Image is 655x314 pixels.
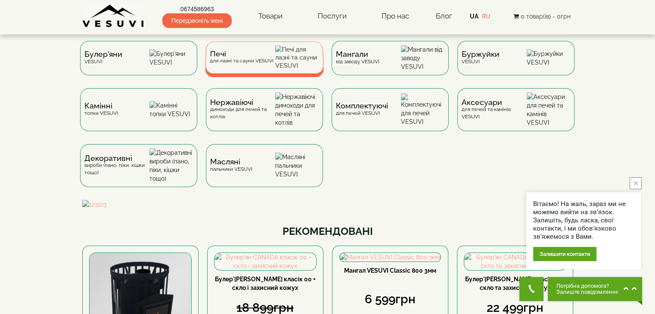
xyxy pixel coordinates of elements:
a: Про нас [373,6,418,26]
a: 0674586963 [162,5,232,13]
a: Булер'[PERSON_NAME] класік 01 + скло та захисний кожух [465,276,565,291]
a: Блог [435,12,452,20]
span: 0 товар(ів) - 0грн [520,13,570,20]
button: close button [630,177,642,189]
img: Булер'ян CANADA класік 00 + скло і захисний кожух [214,253,316,270]
div: для печей та камінів VESUVI [462,99,527,120]
span: Передзвоніть мені [162,13,232,28]
div: VESUVI [462,51,500,65]
a: Булер'[PERSON_NAME] класік 00 + скло і захисний кожух [215,276,316,291]
img: Масляні пальники VESUVI [275,153,319,179]
a: Печідля лазні та сауни VESUVI Печі для лазні та сауни VESUVI [202,41,327,88]
a: RU [482,13,490,20]
span: Залиште повідомлення [556,289,619,295]
a: UA [470,13,478,20]
span: Потрібна допомога? [556,283,619,289]
img: Нержавіючі димоходи для печей та котлів [275,92,319,127]
a: Булер'яниVESUVI Булер'яни VESUVI [76,41,202,88]
div: для печей VESUVI [336,102,388,117]
span: Аксесуари [462,99,527,106]
a: БуржуйкиVESUVI Буржуйки VESUVI [453,41,579,88]
img: Булер'яни VESUVI [149,49,193,67]
a: Нержавіючідимоходи для печей та котлів Нержавіючі димоходи для печей та котлів [202,88,327,144]
div: Вітаємо! На жаль, зараз ми не можемо вийти на зв'язок. Залишіть, будь ласка, свої контакти, і ми ... [533,200,634,241]
a: Комплектуючідля печей VESUVI Комплектуючі для печей VESUVI [327,88,453,144]
span: Мангали [336,51,379,58]
div: від заводу VESUVI [336,51,379,65]
a: Товари [250,6,291,26]
div: димоходи для печей та котлів [210,99,275,120]
img: Печі для лазні та сауни VESUVI [275,46,319,70]
div: топки VESUVI [84,102,118,117]
img: Комплектуючі для печей VESUVI [401,93,444,126]
div: вироби (пано, піки, кішки тощо) [84,155,149,176]
button: Get Call button [519,277,543,301]
img: 123123 [82,200,573,209]
div: пальники VESUVI [210,158,252,172]
span: Булер'яни [84,51,122,58]
a: Послуги [309,6,355,26]
span: Комплектуючі [336,102,388,109]
span: Масляні [210,158,252,165]
img: Камінні топки VESUVI [149,101,193,118]
img: Мангали від заводу VESUVI [401,45,444,71]
a: Декоративнівироби (пано, піки, кішки тощо) Декоративні вироби (пано, піки, кішки тощо) [76,144,202,200]
img: Декоративні вироби (пано, піки, кішки тощо) [149,148,193,183]
a: Аксесуаридля печей та камінів VESUVI Аксесуари для печей та камінів VESUVI [453,88,579,144]
span: Декоративні [84,155,149,162]
img: Завод VESUVI [82,4,145,28]
div: VESUVI [84,51,122,65]
a: Мангал VESUVI Classic 800 3мм [344,267,436,274]
a: Масляніпальники VESUVI Масляні пальники VESUVI [202,144,327,200]
div: для лазні та сауни VESUVI [209,51,273,64]
span: Камінні [84,102,118,109]
span: Буржуйки [462,51,500,58]
img: Мангал VESUVI Classic 800 3мм [340,253,441,262]
a: Каміннітопки VESUVI Камінні топки VESUVI [76,88,202,144]
span: Нержавіючі [210,99,275,106]
button: Chat button [548,277,642,301]
img: Булер'ян CANADA класік 01 + скло та захисний кожух [464,253,566,270]
div: 6 599грн [339,291,441,308]
img: Буржуйки VESUVI [527,49,570,67]
button: 0 товар(ів) - 0грн [510,12,573,21]
div: Залишити контакти [533,247,596,261]
img: Аксесуари для печей та камінів VESUVI [527,92,570,127]
span: Печі [210,51,273,57]
a: Мангаливід заводу VESUVI Мангали від заводу VESUVI [327,41,453,88]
